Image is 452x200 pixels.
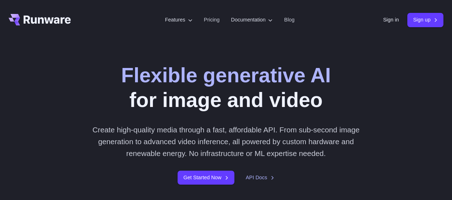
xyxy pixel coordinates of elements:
[165,16,193,24] label: Features
[87,124,365,160] p: Create high-quality media through a fast, affordable API. From sub-second image generation to adv...
[121,63,331,112] h1: for image and video
[121,64,331,87] strong: Flexible generative AI
[383,16,399,24] a: Sign in
[407,13,443,27] a: Sign up
[231,16,273,24] label: Documentation
[178,171,234,185] a: Get Started Now
[204,16,220,24] a: Pricing
[284,16,294,24] a: Blog
[9,14,71,25] a: Go to /
[246,174,274,182] a: API Docs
